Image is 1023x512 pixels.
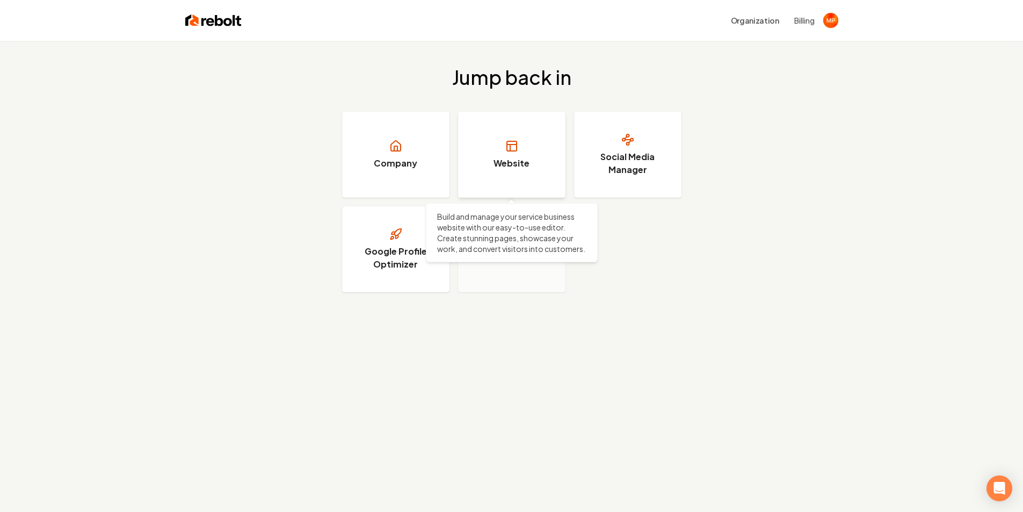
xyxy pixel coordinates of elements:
[587,150,668,176] h3: Social Media Manager
[458,112,565,198] a: Website
[986,475,1012,501] div: Open Intercom Messenger
[355,245,436,271] h3: Google Profile Optimizer
[437,211,586,254] p: Build and manage your service business website with our easy-to-use editor. Create stunning pages...
[823,13,838,28] button: Open user button
[574,112,681,198] a: Social Media Manager
[724,11,786,30] button: Organization
[185,13,242,28] img: Rebolt Logo
[452,67,571,88] h2: Jump back in
[823,13,838,28] img: Michael Pacifico
[374,157,417,170] h3: Company
[494,157,529,170] h3: Website
[342,112,449,198] a: Company
[342,206,449,292] a: Google Profile Optimizer
[794,15,815,26] button: Billing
